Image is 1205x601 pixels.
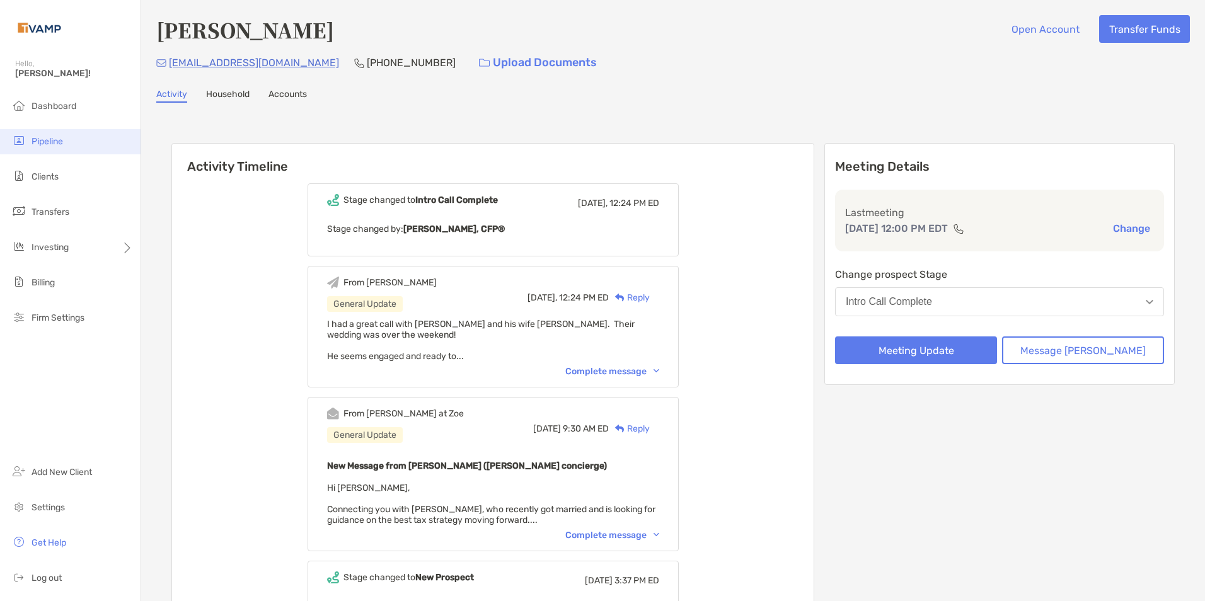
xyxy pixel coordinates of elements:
p: Meeting Details [835,159,1164,175]
img: firm-settings icon [11,309,26,324]
div: General Update [327,427,403,443]
span: I had a great call with [PERSON_NAME] and his wife [PERSON_NAME]. Their wedding was over the week... [327,319,635,362]
span: [PERSON_NAME]! [15,68,133,79]
div: Reply [609,291,650,304]
span: 12:24 PM ED [609,198,659,209]
span: 9:30 AM ED [563,423,609,434]
h6: Activity Timeline [172,144,814,174]
button: Transfer Funds [1099,15,1190,43]
div: Stage changed to [343,195,498,205]
img: dashboard icon [11,98,26,113]
span: Pipeline [32,136,63,147]
span: Dashboard [32,101,76,112]
a: Accounts [268,89,307,103]
div: Complete message [565,530,659,541]
div: Complete message [565,366,659,377]
p: [DATE] 12:00 PM EDT [845,220,948,236]
img: Reply icon [615,294,625,302]
a: Household [206,89,250,103]
span: 12:24 PM ED [559,292,609,303]
h4: [PERSON_NAME] [156,15,334,44]
span: Firm Settings [32,312,84,323]
b: [PERSON_NAME], CFP® [403,224,505,234]
img: investing icon [11,239,26,254]
img: transfers icon [11,203,26,219]
span: 3:37 PM ED [614,575,659,586]
img: get-help icon [11,534,26,549]
button: Meeting Update [835,336,997,364]
img: Chevron icon [654,369,659,373]
img: Event icon [327,194,339,206]
span: Clients [32,171,59,182]
span: Settings [32,502,65,513]
b: New Message from [PERSON_NAME] ([PERSON_NAME] concierge) [327,461,607,471]
span: Add New Client [32,467,92,478]
div: From [PERSON_NAME] [343,277,437,288]
img: pipeline icon [11,133,26,148]
button: Intro Call Complete [835,287,1164,316]
p: Last meeting [845,205,1154,220]
span: [DATE], [528,292,557,303]
p: Stage changed by: [327,221,659,237]
b: New Prospect [415,572,474,583]
div: General Update [327,296,403,312]
button: Change [1109,222,1154,235]
img: Chevron icon [654,533,659,537]
span: Hi [PERSON_NAME], Connecting you with [PERSON_NAME], who recently got married and is looking for ... [327,483,655,525]
div: Intro Call Complete [846,296,932,307]
img: Zoe Logo [15,5,64,50]
span: Transfers [32,207,69,217]
div: Reply [609,422,650,435]
img: logout icon [11,570,26,585]
p: [EMAIL_ADDRESS][DOMAIN_NAME] [169,55,339,71]
img: clients icon [11,168,26,183]
span: Billing [32,277,55,288]
button: Message [PERSON_NAME] [1002,336,1164,364]
img: Open dropdown arrow [1146,300,1153,304]
button: Open Account [1001,15,1089,43]
img: Phone Icon [354,58,364,68]
b: Intro Call Complete [415,195,498,205]
p: Change prospect Stage [835,266,1164,282]
img: Event icon [327,277,339,289]
a: Upload Documents [471,49,605,76]
img: add_new_client icon [11,464,26,479]
span: [DATE] [533,423,561,434]
div: Stage changed to [343,572,474,583]
img: settings icon [11,499,26,514]
img: Event icon [327,571,339,583]
img: button icon [479,59,490,67]
span: [DATE], [578,198,608,209]
img: billing icon [11,274,26,289]
img: Reply icon [615,425,625,433]
span: Log out [32,573,62,583]
a: Activity [156,89,187,103]
span: [DATE] [585,575,613,586]
div: From [PERSON_NAME] at Zoe [343,408,464,419]
span: Get Help [32,537,66,548]
span: Investing [32,242,69,253]
p: [PHONE_NUMBER] [367,55,456,71]
img: Event icon [327,408,339,420]
img: Email Icon [156,59,166,67]
img: communication type [953,224,964,234]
